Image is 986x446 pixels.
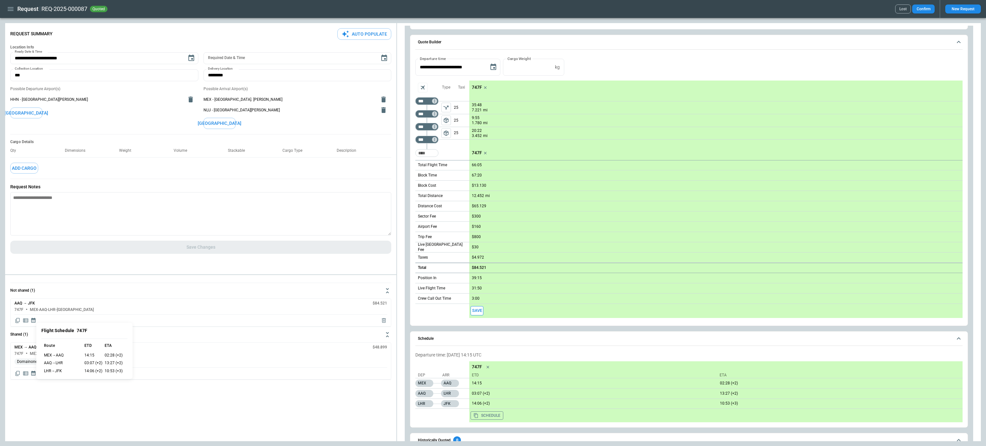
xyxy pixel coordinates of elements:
span: ETA [105,344,125,347]
span: Route [44,344,84,347]
p: 02:28 (+2) [105,353,125,358]
p: MEX → AAQ [44,353,84,358]
p: LHR → JFK [44,368,84,374]
p: 13:27 (+2) [105,360,125,366]
p: 14:15 [84,353,105,358]
p: 14:06 (+2) [84,368,105,374]
p: 03:07 (+2) [84,360,105,366]
h6: 747F [77,328,87,333]
h6: Flight Schedule [41,328,74,333]
p: AAQ → LHR [44,360,84,366]
p: 10:53 (+3) [105,368,125,374]
span: ETD [84,344,105,347]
